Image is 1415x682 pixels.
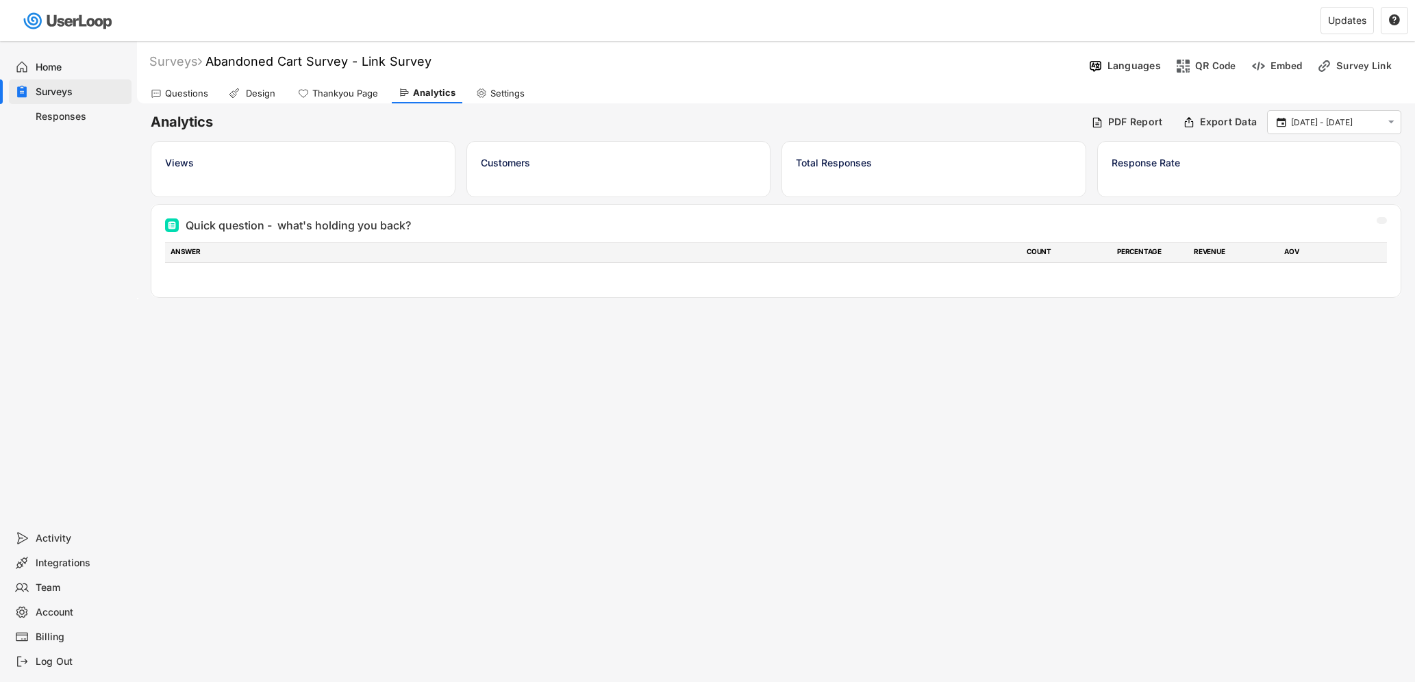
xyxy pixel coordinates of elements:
div: Questions [165,88,208,99]
img: Multi Select [168,221,176,229]
img: LinkMinor.svg [1317,59,1331,73]
div: PERCENTAGE [1117,247,1186,259]
div: COUNT [1027,247,1109,259]
div: Log Out [36,655,126,668]
div: Views [165,155,441,170]
div: Settings [490,88,525,99]
div: PDF Report [1108,116,1163,128]
div: Account [36,606,126,619]
div: Integrations [36,557,126,570]
div: Languages [1107,60,1161,72]
input: Select Date Range [1291,116,1381,129]
div: Analytics [413,87,455,99]
div: Thankyou Page [312,88,378,99]
h6: Analytics [151,113,1081,131]
div: Updates [1328,16,1366,25]
div: Total Responses [796,155,1072,170]
div: AOV [1284,247,1366,259]
text:  [1389,14,1400,26]
div: Activity [36,532,126,545]
div: Embed [1270,60,1302,72]
div: Team [36,581,126,594]
div: Survey Link [1336,60,1405,72]
img: userloop-logo-01.svg [21,7,117,35]
img: Language%20Icon.svg [1088,59,1103,73]
div: Quick question - what's holding you back? [186,217,411,233]
font: Abandoned Cart Survey - Link Survey [205,54,431,68]
div: Customers [481,155,757,170]
div: Surveys [149,53,202,69]
button:  [1385,116,1397,128]
div: REVENUE [1194,247,1276,259]
div: Response Rate [1112,155,1388,170]
button:  [1388,14,1401,27]
div: Responses [36,110,126,123]
text:  [1388,116,1394,128]
div: Export Data [1200,116,1257,128]
div: Design [243,88,277,99]
text:  [1277,116,1286,128]
div: Billing [36,631,126,644]
div: Home [36,61,126,74]
img: ShopcodesMajor.svg [1176,59,1190,73]
img: EmbedMinor.svg [1251,59,1266,73]
div: Surveys [36,86,126,99]
button:  [1275,116,1288,129]
div: QR Code [1195,60,1236,72]
div: ANSWER [171,247,1018,259]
